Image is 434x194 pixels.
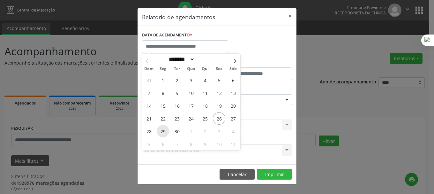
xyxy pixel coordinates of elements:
span: Outubro 9, 2025 [199,138,211,150]
span: Outubro 7, 2025 [171,138,183,150]
span: Setembro 29, 2025 [157,125,169,137]
span: Outubro 11, 2025 [227,138,239,150]
span: Setembro 7, 2025 [143,87,155,99]
span: Setembro 25, 2025 [199,112,211,125]
span: Outubro 5, 2025 [143,138,155,150]
span: Setembro 2, 2025 [171,74,183,86]
h5: Relatório de agendamentos [142,13,215,21]
span: Outubro 4, 2025 [227,125,239,137]
span: Outubro 3, 2025 [213,125,225,137]
label: DATA DE AGENDAMENTO [142,30,192,40]
span: Setembro 6, 2025 [227,74,239,86]
span: Outubro 1, 2025 [185,125,197,137]
span: Setembro 21, 2025 [143,112,155,125]
span: Setembro 1, 2025 [157,74,169,86]
span: Setembro 12, 2025 [213,87,225,99]
span: Setembro 18, 2025 [199,99,211,112]
span: Qui [198,67,212,71]
span: Sáb [226,67,240,71]
span: Setembro 27, 2025 [227,112,239,125]
span: Qua [184,67,198,71]
select: Month [167,56,195,63]
span: Setembro 17, 2025 [185,99,197,112]
span: Setembro 26, 2025 [213,112,225,125]
span: Setembro 9, 2025 [171,87,183,99]
span: Seg [156,67,170,71]
span: Outubro 8, 2025 [185,138,197,150]
span: Outubro 6, 2025 [157,138,169,150]
span: Outubro 10, 2025 [213,138,225,150]
span: Outubro 2, 2025 [199,125,211,137]
span: Setembro 30, 2025 [171,125,183,137]
span: Setembro 14, 2025 [143,99,155,112]
label: ATÉ [219,58,292,67]
span: Setembro 4, 2025 [199,74,211,86]
span: Agosto 31, 2025 [143,74,155,86]
span: Sex [212,67,226,71]
button: Cancelar [220,169,255,180]
span: Setembro 5, 2025 [213,74,225,86]
span: Setembro 15, 2025 [157,99,169,112]
span: Ter [170,67,184,71]
span: Setembro 22, 2025 [157,112,169,125]
input: Year [195,56,216,63]
button: Imprimir [257,169,292,180]
span: Setembro 23, 2025 [171,112,183,125]
button: Close [284,8,296,24]
span: Setembro 16, 2025 [171,99,183,112]
span: Dom [142,67,156,71]
span: Setembro 10, 2025 [185,87,197,99]
span: Setembro 28, 2025 [143,125,155,137]
span: Setembro 3, 2025 [185,74,197,86]
span: Setembro 24, 2025 [185,112,197,125]
span: Setembro 11, 2025 [199,87,211,99]
span: Setembro 8, 2025 [157,87,169,99]
span: Setembro 19, 2025 [213,99,225,112]
span: Setembro 20, 2025 [227,99,239,112]
span: Setembro 13, 2025 [227,87,239,99]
